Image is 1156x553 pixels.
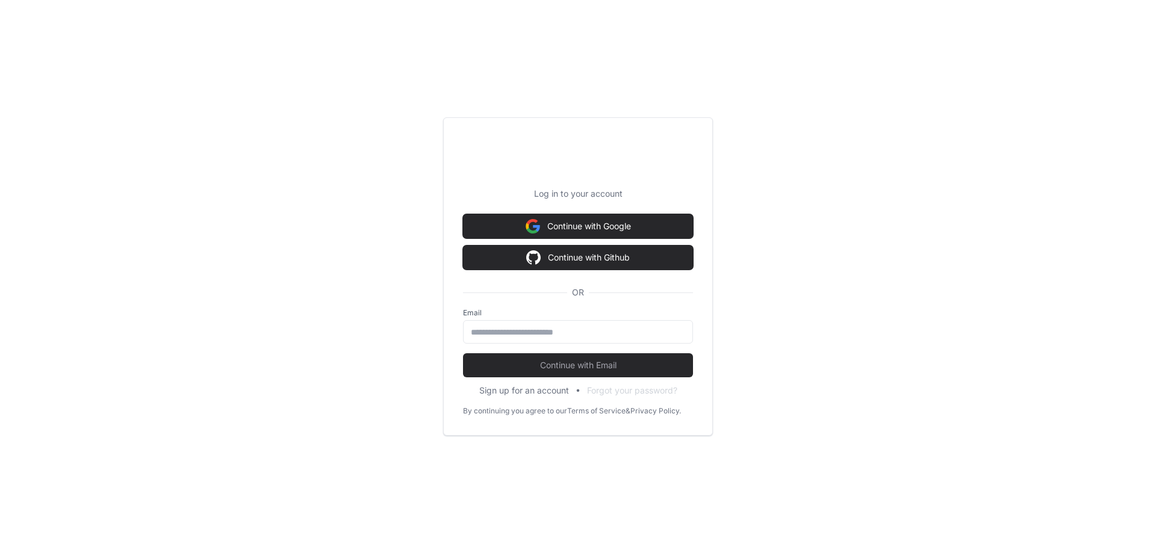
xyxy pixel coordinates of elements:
a: Terms of Service [567,406,626,416]
button: Sign up for an account [479,385,569,397]
p: Log in to your account [463,188,693,200]
button: Continue with Github [463,246,693,270]
label: Email [463,308,693,318]
span: OR [567,286,589,298]
button: Forgot your password? [587,385,677,397]
button: Continue with Email [463,353,693,377]
img: Sign in with google [526,246,541,270]
span: Continue with Email [463,359,693,371]
button: Continue with Google [463,214,693,238]
a: Privacy Policy. [630,406,681,416]
img: Sign in with google [526,214,540,238]
div: & [626,406,630,416]
div: By continuing you agree to our [463,406,567,416]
